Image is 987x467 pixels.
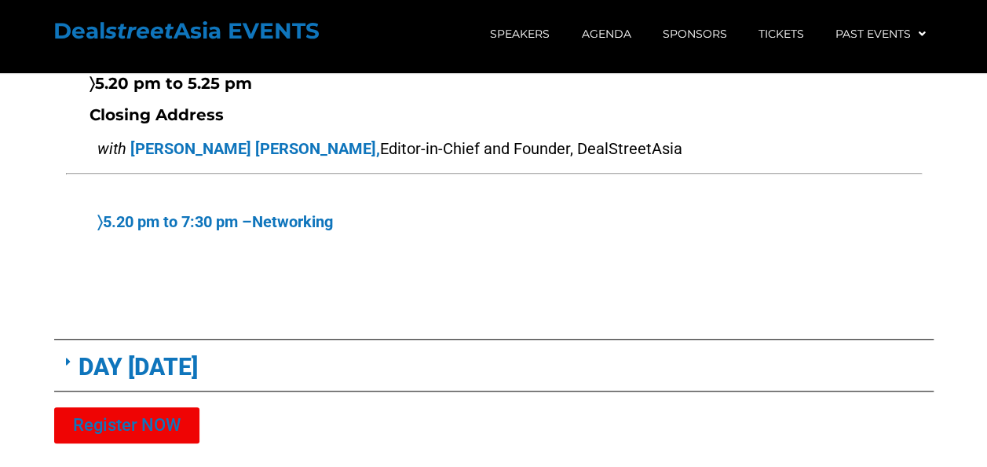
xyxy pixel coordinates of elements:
[380,139,682,158] span: Editor-in-Chief and Founder, DealStreetAsia
[73,417,181,434] span: Register NOW
[252,212,333,231] span: Networking
[97,212,252,231] strong: 〉5.20 pm to 7:30 pm –
[54,407,199,443] a: Register NOW
[90,105,224,124] b: Closing Address
[97,139,126,158] em: with
[79,353,198,381] a: DAY [DATE]
[53,17,320,44] strong: Deal Asia EVENTS
[53,17,320,44] a: DealstreetAsia EVENTS
[646,16,742,52] a: Sponsors
[819,16,941,52] a: Past Events
[742,16,819,52] a: Tickets
[130,139,380,158] strong: [PERSON_NAME] [PERSON_NAME],
[90,74,252,93] span: 〉5.20 pm to 5.25 pm
[565,16,646,52] a: Agenda
[105,17,174,44] em: street
[474,16,565,52] a: Speakers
